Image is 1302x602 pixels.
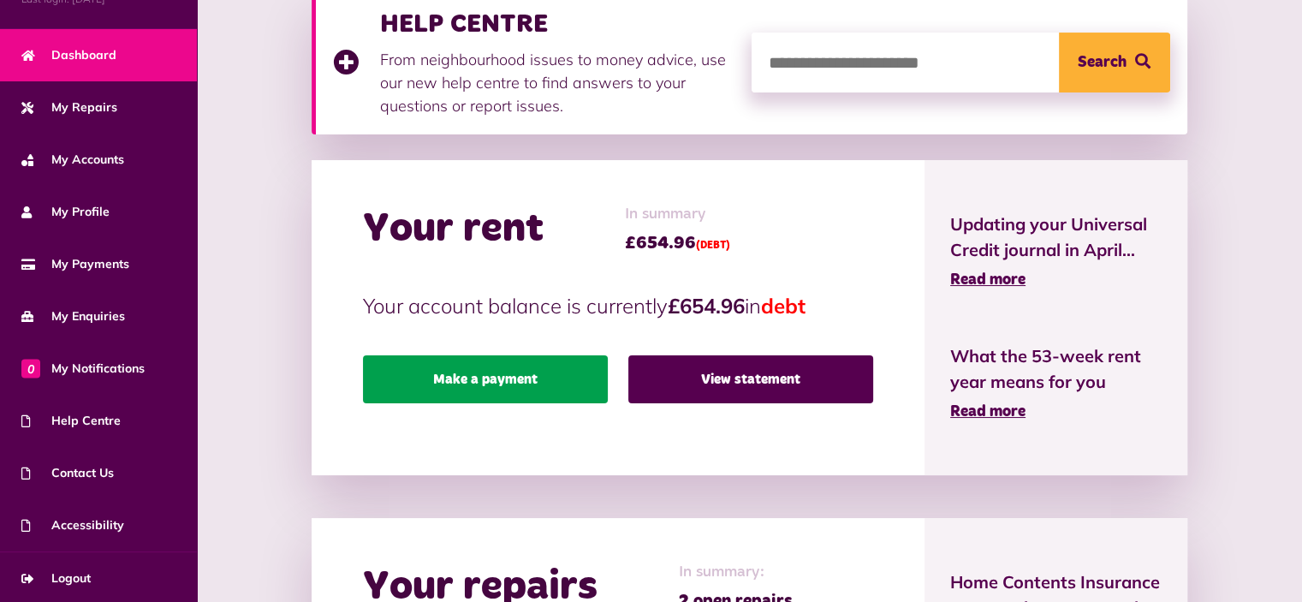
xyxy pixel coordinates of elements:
[21,412,121,430] span: Help Centre
[950,212,1162,263] span: Updating your Universal Credit journal in April...
[380,48,734,117] p: From neighbourhood issues to money advice, use our new help centre to find answers to your questi...
[21,516,124,534] span: Accessibility
[761,293,806,319] span: debt
[380,9,734,39] h3: HELP CENTRE
[950,343,1162,424] a: What the 53-week rent year means for you Read more
[628,355,873,403] a: View statement
[363,290,873,321] p: Your account balance is currently in
[363,355,608,403] a: Make a payment
[679,561,793,584] span: In summary:
[950,343,1162,395] span: What the 53-week rent year means for you
[21,359,40,378] span: 0
[950,212,1162,292] a: Updating your Universal Credit journal in April... Read more
[950,272,1026,288] span: Read more
[21,307,125,325] span: My Enquiries
[625,230,730,256] span: £654.96
[1059,33,1170,92] button: Search
[21,46,116,64] span: Dashboard
[363,205,544,254] h2: Your rent
[21,203,110,221] span: My Profile
[625,203,730,226] span: In summary
[21,151,124,169] span: My Accounts
[668,293,745,319] strong: £654.96
[696,241,730,251] span: (DEBT)
[21,98,117,116] span: My Repairs
[1078,33,1127,92] span: Search
[21,464,114,482] span: Contact Us
[21,255,129,273] span: My Payments
[21,569,91,587] span: Logout
[21,360,145,378] span: My Notifications
[950,404,1026,420] span: Read more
